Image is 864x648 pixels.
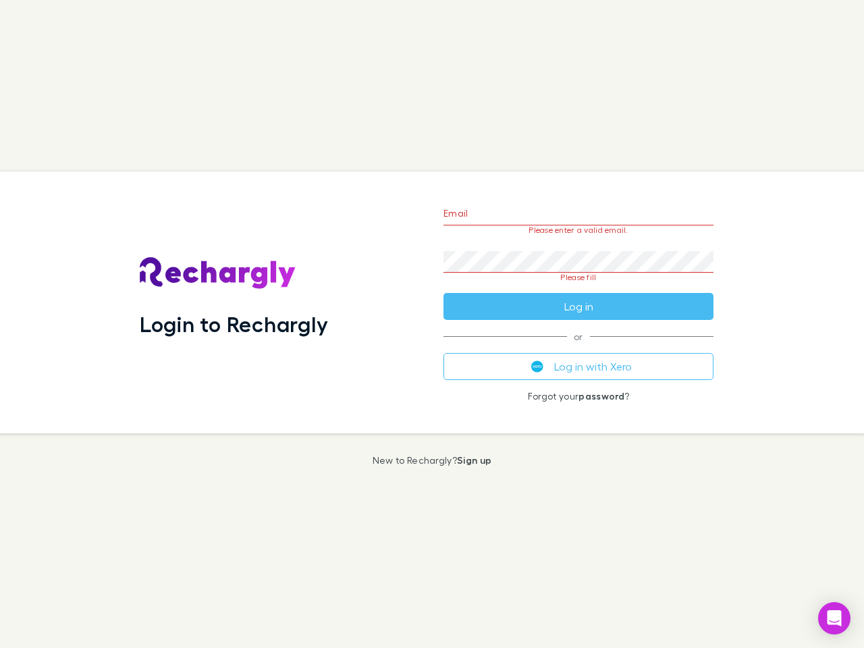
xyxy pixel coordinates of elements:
button: Log in with Xero [443,353,713,380]
p: New to Rechargly? [373,455,492,466]
a: password [578,390,624,402]
a: Sign up [457,454,491,466]
h1: Login to Rechargly [140,311,328,337]
p: Please fill [443,273,713,282]
p: Forgot your ? [443,391,713,402]
span: or [443,336,713,337]
img: Xero's logo [531,360,543,373]
div: Open Intercom Messenger [818,602,850,634]
button: Log in [443,293,713,320]
p: Please enter a valid email. [443,225,713,235]
img: Rechargly's Logo [140,257,296,290]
